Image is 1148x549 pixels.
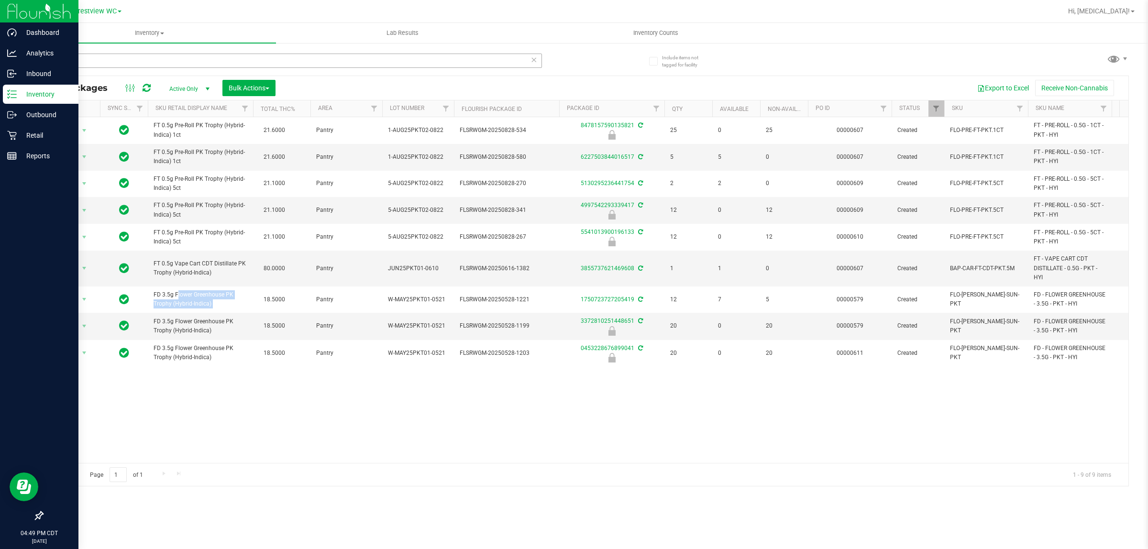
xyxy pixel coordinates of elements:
span: 1 - 9 of 9 items [1065,467,1119,482]
a: Filter [876,100,892,117]
inline-svg: Reports [7,151,17,161]
span: Sync from Compliance System [637,154,643,160]
span: FT 0.5g Pre-Roll PK Trophy (Hybrid-Indica) 5ct [154,228,247,246]
span: 20 [766,349,802,358]
span: 2 [718,179,754,188]
span: Created [897,232,938,242]
span: 0 [718,206,754,215]
span: FD 3.5g Flower Greenhouse PK Trophy (Hybrid-Indica) [154,344,247,362]
span: 0 [718,126,754,135]
span: select [78,319,90,333]
span: FD - FLOWER GREENHOUSE - 3.5G - PKT - HYI [1034,317,1106,335]
a: Inventory [23,23,276,43]
a: Filter [928,100,944,117]
a: 00000609 [837,207,863,213]
a: Total THC% [261,106,295,112]
span: FT - PRE-ROLL - 0.5G - 5CT - PKT - HYI [1034,175,1106,193]
span: FD 3.5g Flower Greenhouse PK Trophy (Hybrid-Indica) [154,317,247,335]
a: 00000610 [837,233,863,240]
span: 7 [718,295,754,304]
span: Sync from Compliance System [637,122,643,129]
span: Created [897,126,938,135]
span: Sync from Compliance System [637,265,643,272]
span: Created [897,295,938,304]
span: Pantry [316,206,376,215]
span: select [78,262,90,275]
inline-svg: Inventory [7,89,17,99]
span: Created [897,153,938,162]
span: In Sync [119,262,129,275]
span: 0 [718,321,754,330]
span: Sync from Compliance System [637,345,643,351]
span: Created [897,206,938,215]
span: 5 [718,153,754,162]
span: Include items not tagged for facility [662,54,710,68]
p: 04:49 PM CDT [4,529,74,538]
a: 00000607 [837,127,863,133]
span: 18.5000 [259,293,290,307]
span: FLO-PRE-FT-PKT.5CT [950,232,1022,242]
span: FLSRWGM-20250828-534 [460,126,553,135]
inline-svg: Inbound [7,69,17,78]
span: FT 0.5g Pre-Roll PK Trophy (Hybrid-Indica) 1ct [154,121,247,139]
p: Retail [17,130,74,141]
span: 20 [670,321,706,330]
a: 00000609 [837,180,863,187]
span: 20 [670,349,706,358]
span: Sync from Compliance System [637,229,643,235]
a: SKU Retail Display Name [155,105,227,111]
span: 12 [766,232,802,242]
span: In Sync [119,123,129,137]
span: FT - PRE-ROLL - 0.5G - 1CT - PKT - HYI [1034,148,1106,166]
a: Filter [649,100,664,117]
span: select [78,124,90,137]
span: In Sync [119,293,129,306]
span: BAP-CAR-FT-CDT-PKT.5M [950,264,1022,273]
a: 8478157590135821 [581,122,634,129]
span: Sync from Compliance System [637,296,643,303]
span: FT - VAPE CART CDT DISTILLATE - 0.5G - PKT - HYI [1034,254,1106,282]
span: select [78,231,90,244]
a: Lab Results [276,23,529,43]
span: FT 0.5g Pre-Roll PK Trophy (Hybrid-Indica) 5ct [154,201,247,219]
span: Pantry [316,153,376,162]
span: 1-AUG25PKT02-0822 [388,153,448,162]
span: FLO-[PERSON_NAME]-SUN-PKT [950,317,1022,335]
span: In Sync [119,203,129,217]
span: Created [897,179,938,188]
span: 1 [670,264,706,273]
span: FLSRWGM-20250528-1221 [460,295,553,304]
span: In Sync [119,150,129,164]
span: Lab Results [374,29,431,37]
span: FD - FLOWER GREENHOUSE - 3.5G - PKT - HYI [1034,290,1106,308]
div: Newly Received [558,237,666,246]
span: FT 0.5g Pre-Roll PK Trophy (Hybrid-Indica) 1ct [154,148,247,166]
span: 0 [718,232,754,242]
a: Package ID [567,105,599,111]
a: 00000607 [837,265,863,272]
span: Crestview WC [74,7,117,15]
span: Pantry [316,179,376,188]
a: Filter [237,100,253,117]
span: 21.1000 [259,176,290,190]
span: FLO-PRE-FT-PKT.5CT [950,179,1022,188]
span: 20 [766,321,802,330]
span: FLSRWGM-20250828-267 [460,232,553,242]
span: Page of 1 [82,467,151,482]
span: 5-AUG25PKT02-0822 [388,179,448,188]
span: 0 [766,179,802,188]
span: Created [897,264,938,273]
span: FT 0.5g Pre-Roll PK Trophy (Hybrid-Indica) 5ct [154,175,247,193]
span: 21.1000 [259,230,290,244]
span: 5 [670,153,706,162]
a: 0453228676899041 [581,345,634,351]
span: FLSRWGM-20250828-270 [460,179,553,188]
a: 6227503844016517 [581,154,634,160]
a: 5541013900196133 [581,229,634,235]
p: Inventory [17,88,74,100]
a: 5130295236441754 [581,180,634,187]
span: FLO-PRE-FT-PKT.5CT [950,206,1022,215]
p: Outbound [17,109,74,121]
span: Pantry [316,295,376,304]
a: Qty [672,106,683,112]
